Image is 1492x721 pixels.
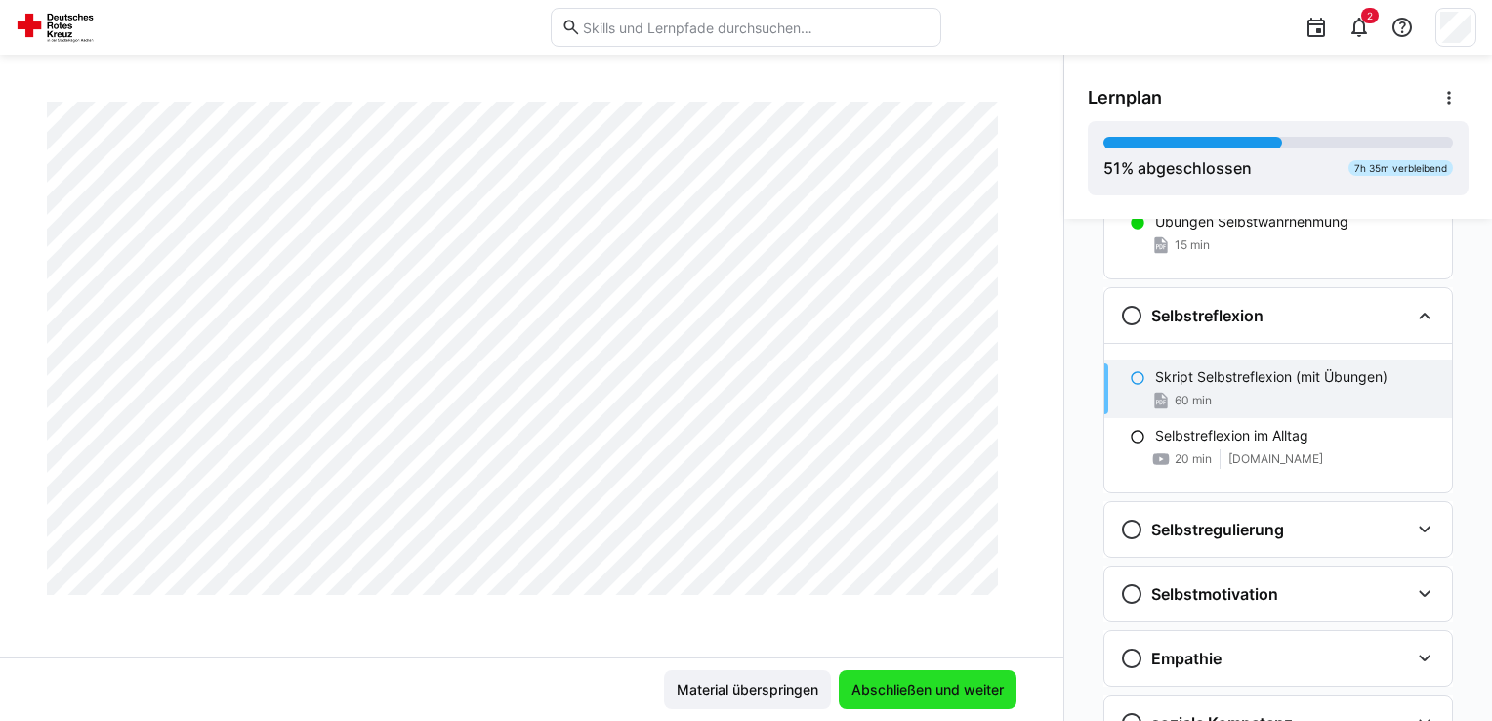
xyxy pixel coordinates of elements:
[1103,156,1252,180] div: % abgeschlossen
[1228,451,1323,467] span: [DOMAIN_NAME]
[674,680,821,700] span: Material überspringen
[1151,306,1264,325] h3: Selbstreflexion
[1175,237,1210,253] span: 15 min
[1175,451,1212,467] span: 20 min
[664,670,831,709] button: Material überspringen
[1348,160,1453,176] div: 7h 35m verbleibend
[1175,393,1212,408] span: 60 min
[1151,584,1278,604] h3: Selbstmotivation
[1367,10,1373,21] span: 2
[1151,649,1222,668] h3: Empathie
[1103,158,1121,178] span: 51
[581,19,931,36] input: Skills und Lernpfade durchsuchen…
[1151,520,1284,539] h3: Selbstregulierung
[1155,367,1388,387] p: Skript Selbstreflexion (mit Übungen)
[1155,212,1348,232] p: Übungen Selbstwahrnehmung
[839,670,1016,709] button: Abschließen und weiter
[849,680,1007,700] span: Abschließen und weiter
[1088,87,1162,108] span: Lernplan
[1155,426,1308,445] p: Selbstreflexion im Alltag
